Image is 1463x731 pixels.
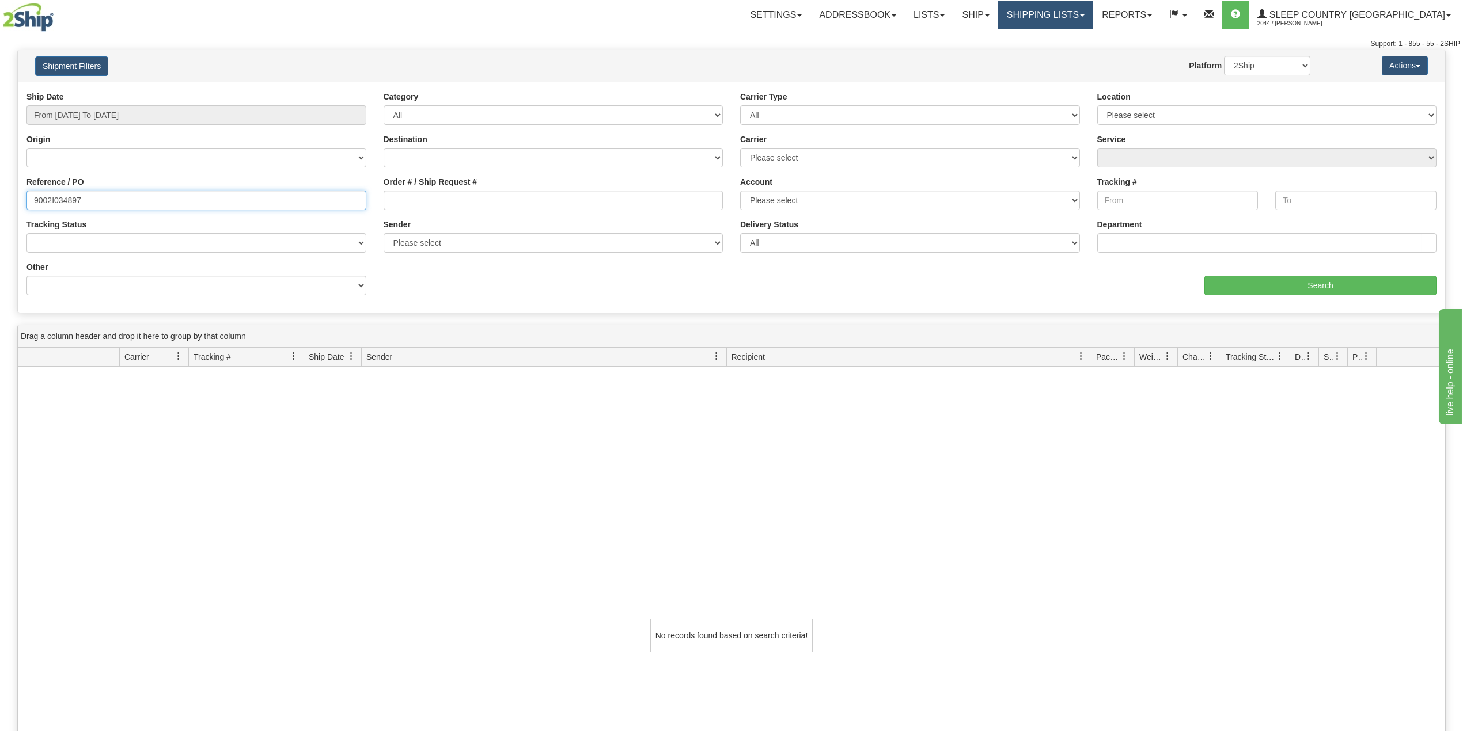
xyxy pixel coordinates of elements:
[284,347,304,366] a: Tracking # filter column settings
[194,351,231,363] span: Tracking #
[1097,219,1142,230] label: Department
[384,176,477,188] label: Order # / Ship Request #
[1275,191,1437,210] input: To
[1437,307,1462,424] iframe: chat widget
[169,347,188,366] a: Carrier filter column settings
[384,134,427,145] label: Destination
[1189,60,1222,71] label: Platform
[1097,91,1131,102] label: Location
[26,261,48,273] label: Other
[1226,351,1276,363] span: Tracking Status
[342,347,361,366] a: Ship Date filter column settings
[1270,347,1290,366] a: Tracking Status filter column settings
[1257,18,1344,29] span: 2044 / [PERSON_NAME]
[707,347,726,366] a: Sender filter column settings
[1071,347,1091,366] a: Recipient filter column settings
[741,1,810,29] a: Settings
[1201,347,1221,366] a: Charge filter column settings
[1093,1,1161,29] a: Reports
[26,176,84,188] label: Reference / PO
[1097,176,1137,188] label: Tracking #
[26,219,86,230] label: Tracking Status
[810,1,905,29] a: Addressbook
[384,219,411,230] label: Sender
[124,351,149,363] span: Carrier
[3,3,54,32] img: logo2044.jpg
[650,619,813,652] div: No records found based on search criteria!
[1139,351,1163,363] span: Weight
[1182,351,1207,363] span: Charge
[740,91,787,102] label: Carrier Type
[1324,351,1333,363] span: Shipment Issues
[731,351,765,363] span: Recipient
[1267,10,1445,20] span: Sleep Country [GEOGRAPHIC_DATA]
[1115,347,1134,366] a: Packages filter column settings
[309,351,344,363] span: Ship Date
[905,1,953,29] a: Lists
[1352,351,1362,363] span: Pickup Status
[366,351,392,363] span: Sender
[1097,134,1126,145] label: Service
[1356,347,1376,366] a: Pickup Status filter column settings
[1328,347,1347,366] a: Shipment Issues filter column settings
[1249,1,1460,29] a: Sleep Country [GEOGRAPHIC_DATA] 2044 / [PERSON_NAME]
[35,56,108,76] button: Shipment Filters
[740,219,798,230] label: Delivery Status
[1096,351,1120,363] span: Packages
[1299,347,1318,366] a: Delivery Status filter column settings
[1097,191,1259,210] input: From
[998,1,1093,29] a: Shipping lists
[26,91,64,102] label: Ship Date
[740,134,767,145] label: Carrier
[1295,351,1305,363] span: Delivery Status
[9,7,107,21] div: live help - online
[953,1,998,29] a: Ship
[1382,56,1428,75] button: Actions
[1158,347,1177,366] a: Weight filter column settings
[1204,276,1437,295] input: Search
[3,39,1460,49] div: Support: 1 - 855 - 55 - 2SHIP
[740,176,772,188] label: Account
[384,91,419,102] label: Category
[26,134,50,145] label: Origin
[18,325,1445,348] div: grid grouping header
